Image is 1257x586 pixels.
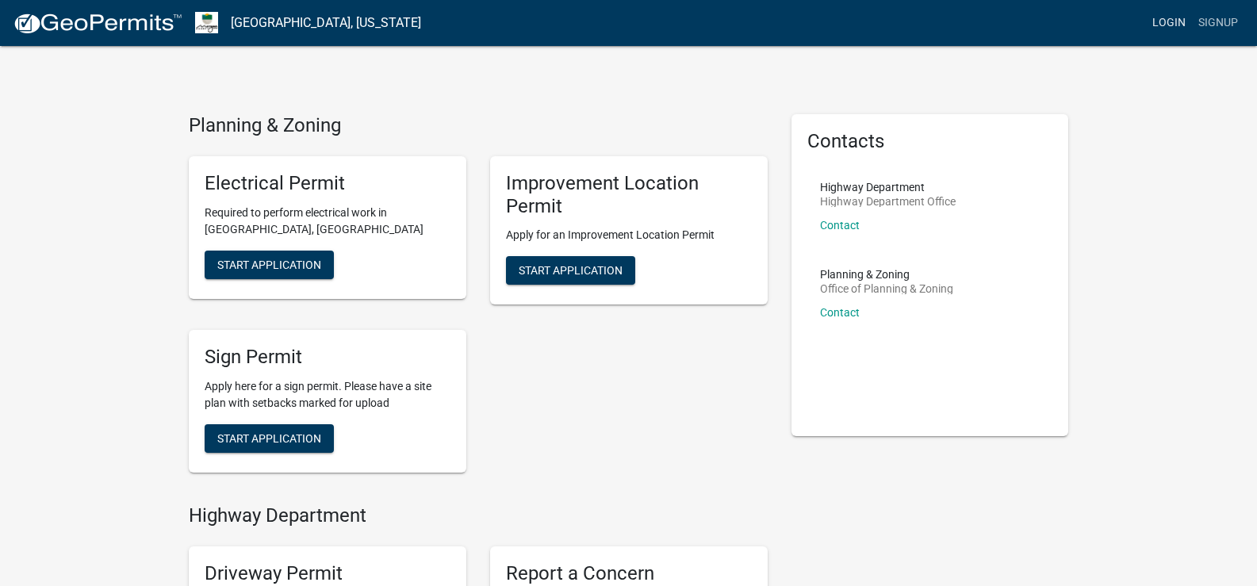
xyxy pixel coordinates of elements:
span: Start Application [519,264,623,277]
p: Required to perform electrical work in [GEOGRAPHIC_DATA], [GEOGRAPHIC_DATA] [205,205,450,238]
h5: Electrical Permit [205,172,450,195]
h4: Planning & Zoning [189,114,768,137]
button: Start Application [205,251,334,279]
p: Apply here for a sign permit. Please have a site plan with setbacks marked for upload [205,378,450,412]
a: Signup [1192,8,1244,38]
h5: Report a Concern [506,562,752,585]
h4: Highway Department [189,504,768,527]
a: Contact [820,219,860,232]
p: Apply for an Improvement Location Permit [506,227,752,243]
p: Planning & Zoning [820,269,953,280]
span: Start Application [217,432,321,445]
p: Office of Planning & Zoning [820,283,953,294]
h5: Sign Permit [205,346,450,369]
p: Highway Department [820,182,956,193]
button: Start Application [205,424,334,453]
a: [GEOGRAPHIC_DATA], [US_STATE] [231,10,421,36]
h5: Contacts [807,130,1053,153]
img: Morgan County, Indiana [195,12,218,33]
h5: Driveway Permit [205,562,450,585]
h5: Improvement Location Permit [506,172,752,218]
p: Highway Department Office [820,196,956,207]
a: Login [1146,8,1192,38]
button: Start Application [506,256,635,285]
span: Start Application [217,258,321,270]
a: Contact [820,306,860,319]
